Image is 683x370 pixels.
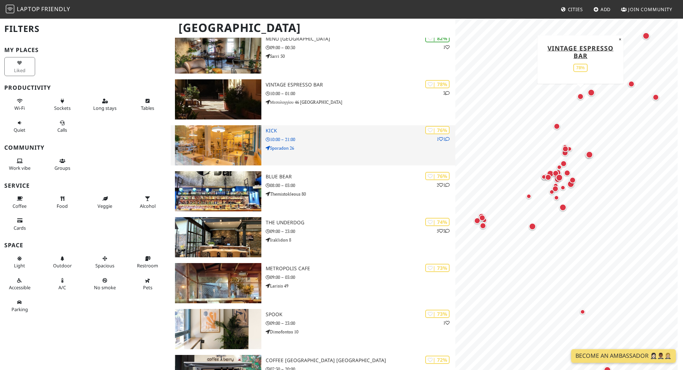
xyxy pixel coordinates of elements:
p: Iraklidon 8 [266,236,455,243]
p: 5 3 [437,228,450,234]
button: Alcohol [132,193,163,212]
p: 10:00 – 01:00 [266,90,455,97]
span: Power sockets [54,105,71,111]
div: Map marker [641,31,651,41]
a: Vintage Espresso Bar [547,43,613,60]
div: Map marker [553,168,563,177]
p: Themistokleous 80 [266,191,455,197]
img: Vintage Espresso Bar [175,79,261,120]
button: Calls [47,117,78,136]
img: The Underdog [175,217,261,257]
a: KICK | 76% 11 KICK 10:00 – 21:00 Sporadon 26 [171,125,455,165]
span: Group tables [54,165,70,171]
button: Accessible [4,275,35,294]
p: 10:00 – 21:00 [266,136,455,143]
h3: Space [4,242,166,249]
p: 08:00 – 03:00 [266,182,455,189]
div: Map marker [584,150,593,160]
div: Map marker [576,92,585,101]
span: Join Community [628,6,672,13]
span: Pet friendly [143,284,152,291]
div: | 73% [425,310,450,318]
div: Map marker [473,216,482,225]
p: 3 [443,90,450,97]
img: LaptopFriendly [6,5,14,13]
a: Spook | 73% 1 Spook 09:00 – 23:00 Dimofontos 10 [171,309,455,349]
div: 78% [573,64,588,72]
span: Natural light [14,262,25,269]
span: Friendly [41,5,70,13]
h3: My Places [4,47,166,53]
span: Credit cards [14,225,26,231]
div: Map marker [527,221,537,231]
button: Restroom [132,253,163,272]
div: Map marker [540,173,548,181]
button: Close popup [617,35,623,43]
span: Food [57,203,68,209]
span: Long stays [93,105,117,111]
div: | 78% [425,80,450,88]
div: Map marker [561,144,570,154]
div: Map marker [568,175,577,185]
h3: The Underdog [266,220,455,226]
button: Sockets [47,95,78,114]
span: Restroom [137,262,158,269]
img: Spook [175,309,261,349]
a: Cities [558,3,586,16]
p: 09:00 – 23:00 [266,228,455,235]
a: Add [590,3,614,16]
span: Cities [568,6,583,13]
img: KICK [175,125,261,165]
div: Map marker [566,179,576,189]
div: Map marker [551,184,560,193]
button: Wi-Fi [4,95,35,114]
p: Sporadon 26 [266,145,455,151]
div: Map marker [544,173,553,182]
h2: Filters [4,18,166,40]
a: Blue Bear | 76% 21 Blue Bear 08:00 – 03:00 Themistokleous 80 [171,171,455,211]
div: Map marker [627,79,636,89]
h3: Blue Bear [266,174,455,180]
h3: Service [4,182,166,189]
button: Cards [4,215,35,234]
div: Map marker [545,169,555,179]
div: Map marker [555,163,564,172]
div: | 76% [425,172,450,180]
button: Outdoor [47,253,78,272]
div: Map marker [558,202,568,212]
div: Map marker [525,192,533,201]
div: Map marker [477,212,486,221]
img: Metropolis Cafe [175,263,261,303]
div: Map marker [551,169,560,178]
span: Add [601,6,611,13]
div: | 73% [425,264,450,272]
span: Stable Wi-Fi [14,105,25,111]
a: MINU ATHENS | 82% 1 MINU [GEOGRAPHIC_DATA] 09:00 – 00:30 Sarri 50 [171,33,455,74]
div: Map marker [547,188,556,196]
p: 2 1 [437,182,450,188]
span: Accessible [9,284,30,291]
button: Work vibe [4,155,35,174]
div: Map marker [478,221,488,230]
div: Map marker [584,150,594,160]
span: Air conditioned [58,284,66,291]
span: Alcohol [140,203,156,209]
div: Map marker [554,173,564,183]
p: 1 [443,319,450,326]
div: Map marker [586,88,596,98]
button: A/C [47,275,78,294]
button: Tables [132,95,163,114]
h3: Metropolis Cafe [266,266,455,272]
button: Pets [132,275,163,294]
div: Map marker [651,93,660,102]
div: | 72% [425,356,450,364]
img: Blue Bear [175,171,261,211]
h3: Spook [266,312,455,318]
p: Μεσολογγίου 46 [GEOGRAPHIC_DATA] [266,99,455,106]
span: Outdoor area [53,262,72,269]
button: Food [47,193,78,212]
h3: Vintage Espresso Bar [266,82,455,88]
p: Larisis 49 [266,282,455,289]
button: Veggie [90,193,120,212]
span: Parking [11,306,28,313]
